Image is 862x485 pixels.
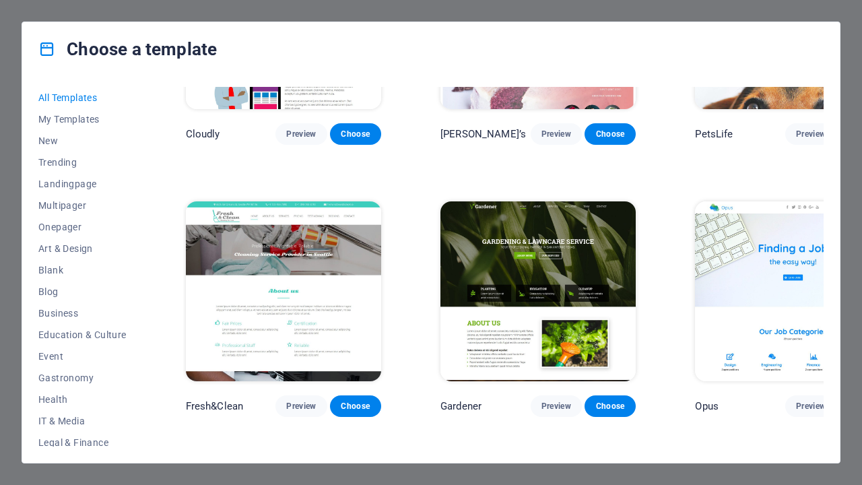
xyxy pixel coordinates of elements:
span: Preview [796,401,826,412]
span: Onepager [38,222,127,232]
img: Fresh&Clean [186,201,381,382]
button: New [38,130,127,152]
p: Gardener [440,399,482,413]
button: Trending [38,152,127,173]
button: Preview [531,395,582,417]
span: Multipager [38,200,127,211]
button: Choose [585,395,636,417]
span: Event [38,351,127,362]
p: PetsLife [695,127,733,141]
button: Preview [275,395,327,417]
button: Business [38,302,127,324]
button: Onepager [38,216,127,238]
span: Preview [286,129,316,139]
p: Fresh&Clean [186,399,244,413]
span: Legal & Finance [38,437,127,448]
span: Choose [595,401,625,412]
p: [PERSON_NAME]’s [440,127,526,141]
span: Education & Culture [38,329,127,340]
h4: Choose a template [38,38,217,60]
span: Art & Design [38,243,127,254]
p: Opus [695,399,719,413]
span: Choose [341,129,370,139]
button: Event [38,346,127,367]
button: Preview [275,123,327,145]
button: Landingpage [38,173,127,195]
button: My Templates [38,108,127,130]
button: Health [38,389,127,410]
button: Blank [38,259,127,281]
span: Business [38,308,127,319]
span: Landingpage [38,179,127,189]
span: Preview [541,129,571,139]
button: Choose [330,395,381,417]
span: Trending [38,157,127,168]
p: Cloudly [186,127,220,141]
span: Preview [286,401,316,412]
span: Blank [38,265,127,276]
img: Gardener [440,201,636,382]
button: Choose [585,123,636,145]
button: Blog [38,281,127,302]
button: Legal & Finance [38,432,127,453]
span: Gastronomy [38,373,127,383]
button: Art & Design [38,238,127,259]
span: IT & Media [38,416,127,426]
span: My Templates [38,114,127,125]
span: Blog [38,286,127,297]
button: Gastronomy [38,367,127,389]
button: Multipager [38,195,127,216]
button: Preview [785,395,836,417]
span: Preview [796,129,826,139]
span: Health [38,394,127,405]
button: Education & Culture [38,324,127,346]
span: Choose [595,129,625,139]
span: Preview [541,401,571,412]
button: All Templates [38,87,127,108]
button: Preview [785,123,836,145]
span: New [38,135,127,146]
span: Choose [341,401,370,412]
button: Preview [531,123,582,145]
button: IT & Media [38,410,127,432]
span: All Templates [38,92,127,103]
button: Choose [330,123,381,145]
